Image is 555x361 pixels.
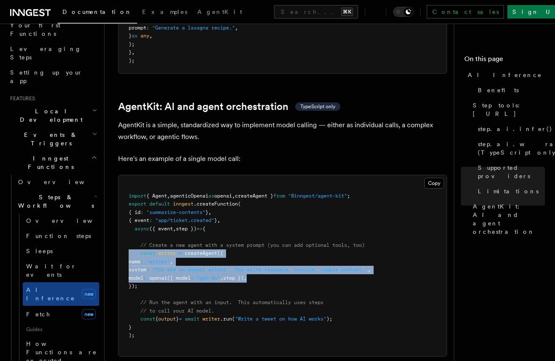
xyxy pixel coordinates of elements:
span: as [132,33,137,39]
span: AI Inference [468,71,542,79]
span: Steps & Workflows [15,193,94,210]
a: step.ai.wrap() (TypeScript only) [474,136,545,160]
a: Sleeps [23,243,99,259]
span: Benefits [478,86,519,94]
span: default [149,201,170,207]
button: Search...⌘K [274,5,358,19]
span: AgentKit [197,8,242,15]
span: ; [347,193,350,199]
span: Features [7,95,35,102]
span: ); [326,316,332,322]
span: : [191,275,194,281]
span: "@inngest/agent-kit" [288,193,347,199]
button: Toggle dark mode [393,7,413,17]
span: "app/ticket.created" [155,217,214,223]
span: name [129,259,140,265]
span: AgentKit: AI and agent orchestration [473,202,545,236]
span: new [82,309,96,319]
a: Setting up your app [7,65,99,88]
span: Step tools: [URL] [473,101,545,118]
span: Limitations [478,187,539,195]
span: } [129,33,132,39]
span: }); [129,283,137,289]
span: as [208,193,214,199]
span: openai [149,275,167,281]
span: .run [220,316,232,322]
button: Copy [424,178,444,189]
button: Events & Triggers [7,127,99,151]
a: Supported providers [474,160,545,184]
span: .createFunction [194,201,238,207]
span: : [149,217,152,223]
span: { Agent [146,193,167,199]
span: ); [129,58,135,64]
span: Function steps [26,233,91,239]
span: Sleeps [26,248,53,254]
span: ( [238,201,241,207]
span: , [208,209,211,215]
span: : [146,267,149,273]
span: "writer" [146,259,170,265]
a: Limitations [474,184,545,199]
span: = [179,250,182,256]
button: Inngest Functions [7,151,99,174]
a: AgentKit: AI and agent orchestration [469,199,545,239]
span: , [220,275,223,281]
span: Overview [26,217,113,224]
a: Function steps [23,228,99,243]
span: = [179,316,182,322]
span: any [140,33,149,39]
span: createAgent } [235,193,273,199]
span: Documentation [62,8,132,15]
span: { event [129,217,149,223]
a: AgentKit [192,3,247,23]
span: inngest [173,201,194,207]
span: : [140,209,143,215]
span: Examples [142,8,187,15]
span: step }) [223,275,244,281]
span: , [149,33,152,39]
span: : [140,259,143,265]
kbd: ⌘K [341,8,353,16]
span: TypeScript only [300,103,335,110]
span: Guides [23,323,99,336]
span: , [170,259,173,265]
span: output [158,316,176,322]
span: "You are an expert writer. You write readable, concise, simple content." [152,267,368,273]
span: model [129,275,143,281]
span: , [244,275,247,281]
span: system [129,267,146,273]
a: Leveraging Steps [7,41,99,65]
span: , [167,193,170,199]
span: Wait for events [26,263,76,278]
span: step }) [176,226,197,232]
span: Supported providers [478,163,545,180]
a: Step tools: [URL] [469,98,545,121]
span: ({ model [167,275,191,281]
a: Your first Functions [7,18,99,41]
a: Overview [15,174,99,190]
span: "summarize-contents" [146,209,205,215]
span: : [146,25,149,31]
span: createAgent [185,250,217,256]
span: const [140,316,155,322]
span: , [232,193,235,199]
span: , [217,217,220,223]
span: // Run the agent with an input. This automatically uses steps [140,299,323,305]
span: const [140,250,155,256]
span: writer [158,250,176,256]
span: ); [129,41,135,47]
button: Local Development [7,104,99,127]
a: Contact sales [427,5,504,19]
span: ({ [217,250,223,256]
a: Benefits [474,83,545,98]
a: Examples [137,3,192,23]
a: Wait for events [23,259,99,282]
span: await [185,316,199,322]
button: Steps & Workflows [15,190,99,213]
a: Overview [23,213,99,228]
a: AI Inferencenew [23,282,99,306]
span: step.ai.infer() [478,125,552,133]
span: // Create a new agent with a system prompt (you can add optional tools, too) [140,242,365,248]
span: export [129,201,146,207]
